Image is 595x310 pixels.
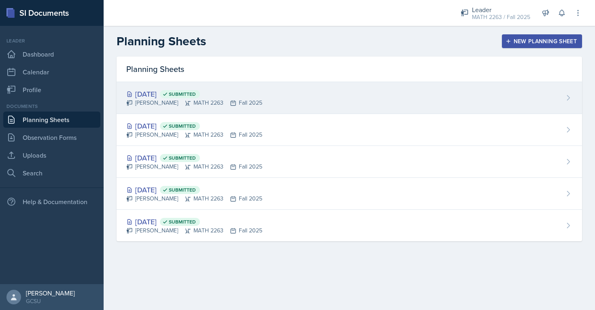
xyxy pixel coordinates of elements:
div: [PERSON_NAME] MATH 2263 Fall 2025 [126,131,262,139]
h2: Planning Sheets [117,34,206,49]
a: [DATE] Submitted [PERSON_NAME]MATH 2263Fall 2025 [117,210,582,241]
span: Submitted [169,155,196,161]
div: Leader [472,5,530,15]
div: [DATE] [126,152,262,163]
div: Planning Sheets [117,57,582,82]
div: [PERSON_NAME] MATH 2263 Fall 2025 [126,226,262,235]
div: [DATE] [126,89,262,99]
span: Submitted [169,187,196,193]
a: Search [3,165,100,181]
div: [DATE] [126,216,262,227]
div: [PERSON_NAME] MATH 2263 Fall 2025 [126,194,262,203]
a: Observation Forms [3,129,100,146]
div: [PERSON_NAME] MATH 2263 Fall 2025 [126,99,262,107]
div: [PERSON_NAME] MATH 2263 Fall 2025 [126,162,262,171]
div: Help & Documentation [3,194,100,210]
a: Planning Sheets [3,112,100,128]
a: Dashboard [3,46,100,62]
div: MATH 2263 / Fall 2025 [472,13,530,21]
div: Leader [3,37,100,44]
span: Submitted [169,219,196,225]
div: Documents [3,103,100,110]
div: [DATE] [126,120,262,131]
span: Submitted [169,123,196,129]
div: [PERSON_NAME] [26,289,75,297]
a: Uploads [3,147,100,163]
button: New Planning Sheet [502,34,582,48]
div: New Planning Sheet [507,38,577,44]
a: [DATE] Submitted [PERSON_NAME]MATH 2263Fall 2025 [117,114,582,146]
a: Calendar [3,64,100,80]
a: [DATE] Submitted [PERSON_NAME]MATH 2263Fall 2025 [117,82,582,114]
a: [DATE] Submitted [PERSON_NAME]MATH 2263Fall 2025 [117,178,582,210]
a: Profile [3,82,100,98]
div: GCSU [26,297,75,305]
span: Submitted [169,91,196,97]
a: [DATE] Submitted [PERSON_NAME]MATH 2263Fall 2025 [117,146,582,178]
div: [DATE] [126,184,262,195]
